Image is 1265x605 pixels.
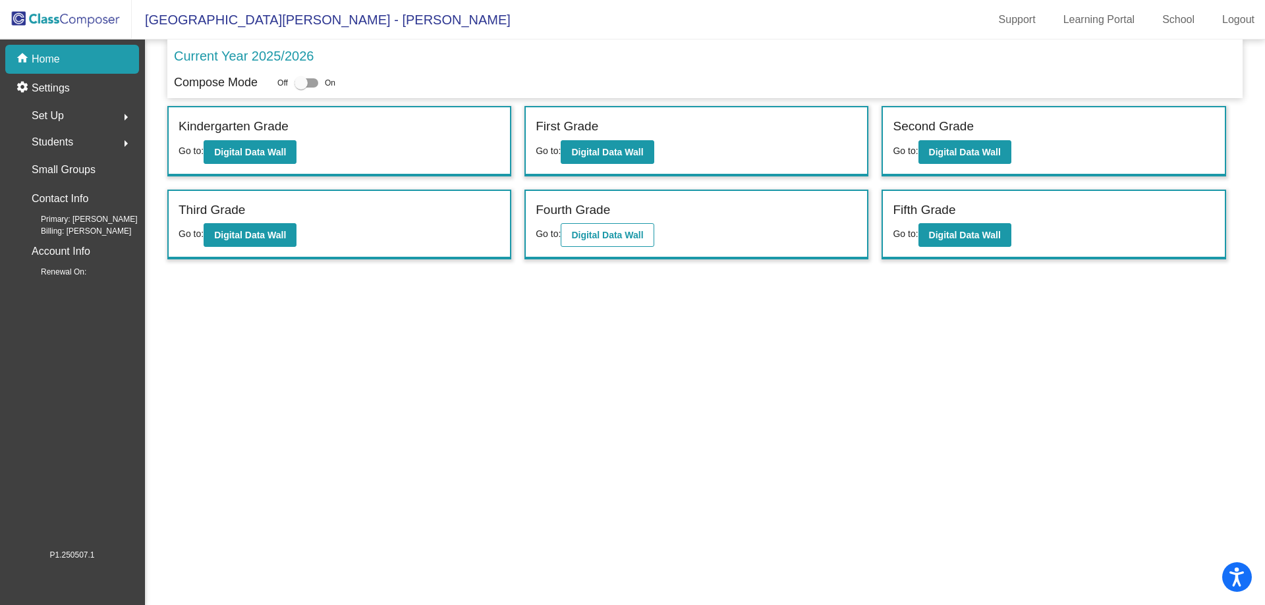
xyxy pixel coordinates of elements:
[1053,9,1146,30] a: Learning Portal
[132,9,511,30] span: [GEOGRAPHIC_DATA][PERSON_NAME] - [PERSON_NAME]
[32,80,70,96] p: Settings
[32,133,73,151] span: Students
[325,77,335,89] span: On
[929,147,1001,157] b: Digital Data Wall
[118,136,134,151] mat-icon: arrow_right
[32,51,60,67] p: Home
[32,107,64,125] span: Set Up
[918,223,1011,247] button: Digital Data Wall
[571,230,643,240] b: Digital Data Wall
[20,225,131,237] span: Billing: [PERSON_NAME]
[16,51,32,67] mat-icon: home
[32,190,88,208] p: Contact Info
[179,201,245,220] label: Third Grade
[118,109,134,125] mat-icon: arrow_right
[561,223,654,247] button: Digital Data Wall
[536,117,598,136] label: First Grade
[536,201,610,220] label: Fourth Grade
[536,145,561,156] span: Go to:
[277,77,288,89] span: Off
[918,140,1011,164] button: Digital Data Wall
[1152,9,1205,30] a: School
[204,223,296,247] button: Digital Data Wall
[174,74,258,92] p: Compose Mode
[179,117,289,136] label: Kindergarten Grade
[20,266,86,278] span: Renewal On:
[20,213,138,225] span: Primary: [PERSON_NAME]
[179,145,204,156] span: Go to:
[893,117,974,136] label: Second Grade
[214,147,286,157] b: Digital Data Wall
[179,228,204,239] span: Go to:
[893,201,955,220] label: Fifth Grade
[571,147,643,157] b: Digital Data Wall
[174,46,314,66] p: Current Year 2025/2026
[893,145,918,156] span: Go to:
[32,161,96,179] p: Small Groups
[929,230,1001,240] b: Digital Data Wall
[536,228,561,239] span: Go to:
[204,140,296,164] button: Digital Data Wall
[893,228,918,239] span: Go to:
[988,9,1046,30] a: Support
[16,80,32,96] mat-icon: settings
[1212,9,1265,30] a: Logout
[561,140,654,164] button: Digital Data Wall
[32,242,90,261] p: Account Info
[214,230,286,240] b: Digital Data Wall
